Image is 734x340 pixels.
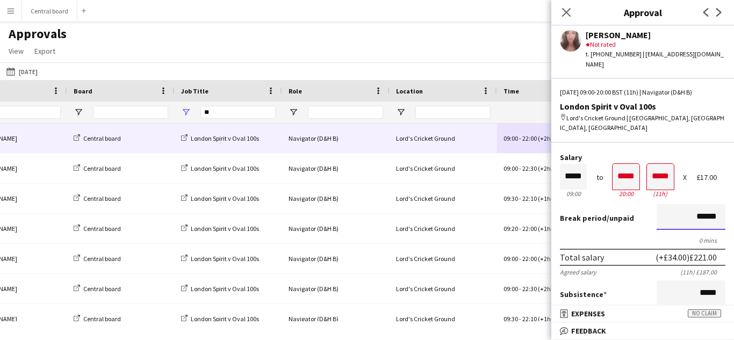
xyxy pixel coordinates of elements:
[503,285,518,293] span: 09:00
[538,164,565,172] span: (+2h30m)
[22,1,77,21] button: Central board
[560,290,607,299] label: Subsistence
[390,184,497,213] div: Lord's Cricket Ground
[74,225,121,233] a: Central board
[181,255,259,263] a: London Spirit v Oval 100s
[503,164,518,172] span: 09:00
[519,194,521,202] span: -
[396,107,406,117] button: Open Filter Menu
[282,124,390,153] div: Navigator (D&H B)
[551,306,734,322] mat-expansion-panel-header: ExpensesNo claim
[503,255,518,263] span: 09:00
[83,225,121,233] span: Central board
[538,194,565,202] span: (+1h40m)
[181,134,259,142] a: London Spirit v Oval 100s
[282,244,390,273] div: Navigator (D&H B)
[522,255,537,263] span: 22:00
[522,285,537,293] span: 22:30
[74,194,121,202] a: Central board
[390,274,497,303] div: Lord's Cricket Ground
[83,255,121,263] span: Central board
[191,194,259,202] span: London Spirit v Oval 100s
[181,194,259,202] a: London Spirit v Oval 100s
[74,107,83,117] button: Open Filter Menu
[696,173,725,182] div: £17.00
[308,106,383,119] input: Role Filter Input
[560,154,725,162] label: Salary
[560,252,604,263] div: Total salary
[282,154,390,183] div: Navigator (D&H B)
[586,30,725,40] div: [PERSON_NAME]
[74,285,121,293] a: Central board
[390,304,497,334] div: Lord's Cricket Ground
[503,225,518,233] span: 09:20
[560,88,725,97] div: [DATE] 09:00-20:00 BST (11h) | Navigator (D&H B)
[200,106,276,119] input: Job Title Filter Input
[74,164,121,172] a: Central board
[4,44,28,58] a: View
[30,44,60,58] a: Export
[519,134,521,142] span: -
[551,5,734,19] h3: Approval
[503,134,518,142] span: 09:00
[560,213,607,223] span: Break period
[83,285,121,293] span: Central board
[390,154,497,183] div: Lord's Cricket Ground
[390,124,497,153] div: Lord's Cricket Ground
[191,164,259,172] span: London Spirit v Oval 100s
[83,194,121,202] span: Central board
[181,225,259,233] a: London Spirit v Oval 100s
[181,87,208,95] span: Job Title
[415,106,491,119] input: Location Filter Input
[538,134,553,142] span: (+2h)
[522,225,537,233] span: 22:00
[560,190,587,198] div: 09:00
[83,134,121,142] span: Central board
[680,268,725,276] div: (11h) £187.00
[4,65,40,78] button: [DATE]
[688,309,721,317] span: No claim
[560,113,725,133] div: Lord's Cricket Ground | [GEOGRAPHIC_DATA], [GEOGRAPHIC_DATA], [GEOGRAPHIC_DATA]
[83,164,121,172] span: Central board
[282,184,390,213] div: Navigator (D&H B)
[538,255,553,263] span: (+2h)
[551,323,734,339] mat-expansion-panel-header: Feedback
[522,134,537,142] span: 22:00
[596,173,603,182] div: to
[181,285,259,293] a: London Spirit v Oval 100s
[683,173,687,182] div: X
[503,87,519,95] span: Time
[503,194,518,202] span: 09:30
[181,164,259,172] a: London Spirit v Oval 100s
[74,87,92,95] span: Board
[560,236,725,244] div: 0 mins
[571,309,605,319] span: Expenses
[9,46,24,56] span: View
[34,46,55,56] span: Export
[571,326,606,336] span: Feedback
[93,106,168,119] input: Board Filter Input
[282,274,390,303] div: Navigator (D&H B)
[656,252,717,263] div: (+£34.00) £221.00
[289,87,302,95] span: Role
[613,190,639,198] div: 20:00
[191,225,259,233] span: London Spirit v Oval 100s
[191,255,259,263] span: London Spirit v Oval 100s
[289,107,298,117] button: Open Filter Menu
[74,255,121,263] a: Central board
[74,134,121,142] a: Central board
[538,225,565,233] span: (+1h40m)
[560,213,634,223] label: /unpaid
[538,285,565,293] span: (+2h30m)
[390,214,497,243] div: Lord's Cricket Ground
[560,268,596,276] div: Agreed salary
[519,225,521,233] span: -
[282,214,390,243] div: Navigator (D&H B)
[522,164,537,172] span: 22:30
[396,87,423,95] span: Location
[647,190,674,198] div: 11h
[282,304,390,334] div: Navigator (D&H B)
[390,244,497,273] div: Lord's Cricket Ground
[586,49,725,69] div: t. [PHONE_NUMBER] | [EMAIL_ADDRESS][DOMAIN_NAME]
[519,255,521,263] span: -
